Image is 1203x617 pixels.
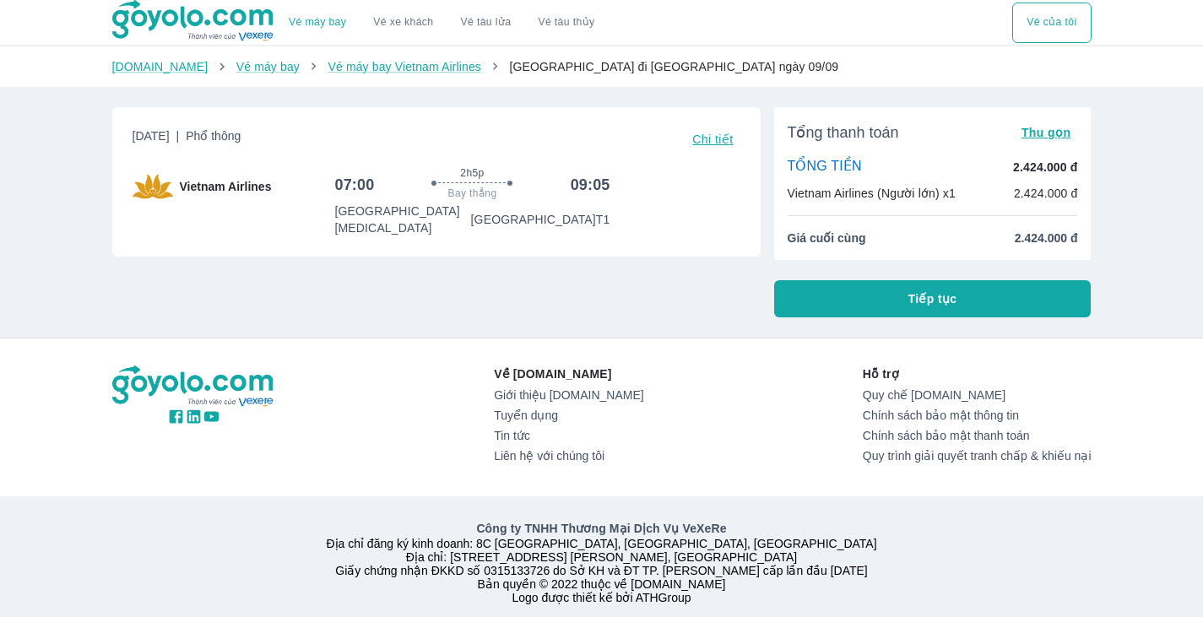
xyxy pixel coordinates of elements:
[1015,230,1078,246] span: 2.424.000 đ
[180,178,272,195] span: Vietnam Airlines
[863,449,1092,463] a: Quy trình giải quyết tranh chấp & khiếu nại
[1012,3,1091,43] div: choose transportation mode
[494,388,643,402] a: Giới thiệu [DOMAIN_NAME]
[116,520,1088,537] p: Công ty TNHH Thương Mại Dịch Vụ VeXeRe
[289,16,346,29] a: Vé máy bay
[133,127,241,151] span: [DATE]
[863,429,1092,442] a: Chính sách bảo mật thanh toán
[494,429,643,442] a: Tin tức
[571,175,610,195] h6: 09:05
[1021,126,1071,139] span: Thu gọn
[460,166,484,180] span: 2h5p
[176,129,180,143] span: |
[1013,159,1077,176] p: 2.424.000 đ
[788,122,899,143] span: Tổng thanh toán
[1014,185,1078,202] p: 2.424.000 đ
[447,3,525,43] a: Vé tàu lửa
[448,187,497,200] span: Bay thẳng
[863,409,1092,422] a: Chính sách bảo mật thông tin
[863,365,1092,382] p: Hỗ trợ
[334,203,470,236] p: [GEOGRAPHIC_DATA] [MEDICAL_DATA]
[275,3,608,43] div: choose transportation mode
[112,58,1092,75] nav: breadcrumb
[102,520,1102,604] div: Địa chỉ đăng ký kinh doanh: 8C [GEOGRAPHIC_DATA], [GEOGRAPHIC_DATA], [GEOGRAPHIC_DATA] Địa chỉ: [...
[509,60,838,73] span: [GEOGRAPHIC_DATA] đi [GEOGRAPHIC_DATA] ngày 09/09
[1015,121,1078,144] button: Thu gọn
[692,133,733,146] span: Chi tiết
[1012,3,1091,43] button: Vé của tôi
[328,60,481,73] a: Vé máy bay Vietnam Airlines
[236,60,300,73] a: Vé máy bay
[908,290,957,307] span: Tiếp tục
[112,365,276,408] img: logo
[788,185,956,202] p: Vietnam Airlines (Người lớn) x1
[334,175,374,195] h6: 07:00
[112,60,209,73] a: [DOMAIN_NAME]
[788,230,866,246] span: Giá cuối cùng
[788,158,862,176] p: TỔNG TIỀN
[774,280,1092,317] button: Tiếp tục
[494,449,643,463] a: Liên hệ với chúng tôi
[863,388,1092,402] a: Quy chế [DOMAIN_NAME]
[373,16,433,29] a: Vé xe khách
[685,127,740,151] button: Chi tiết
[494,365,643,382] p: Về [DOMAIN_NAME]
[186,129,241,143] span: Phổ thông
[494,409,643,422] a: Tuyển dụng
[524,3,608,43] button: Vé tàu thủy
[471,211,610,228] p: [GEOGRAPHIC_DATA] T1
